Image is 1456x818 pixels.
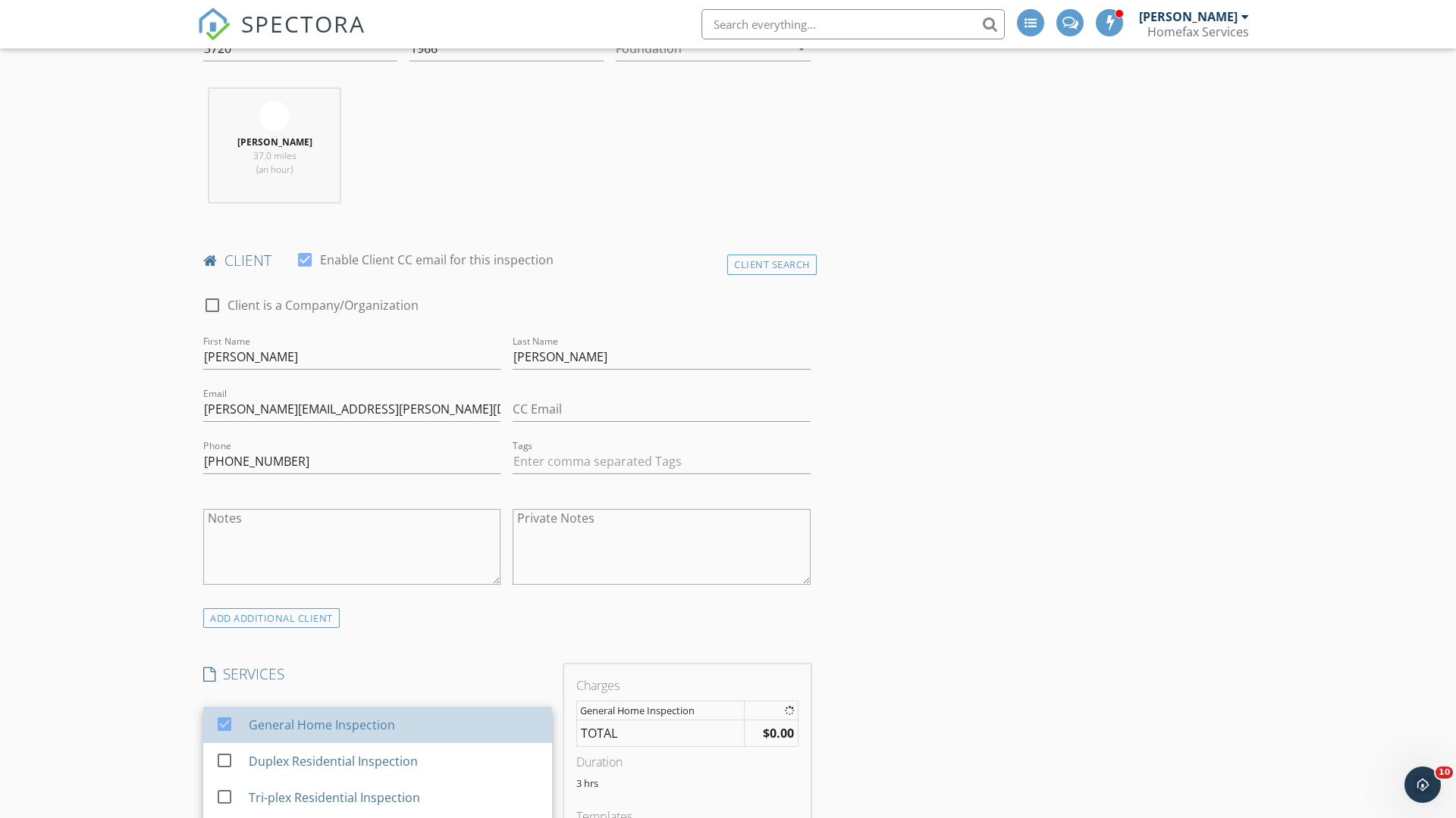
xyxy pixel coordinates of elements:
[792,39,811,58] i: arrow_drop_down
[577,720,744,746] td: TOTAL
[227,298,419,313] label: Client is a Company/Organization
[253,149,297,162] span: 37.0 miles
[256,163,293,176] span: (an hour)
[727,254,817,275] div: Client Search
[1436,766,1453,779] span: 10
[249,788,420,807] div: Tri-plex Residential Inspection
[320,252,554,267] label: Enable Client CC email for this inspection
[197,8,231,41] img: The Best Home Inspection Software - Spectora
[1147,24,1249,39] div: Homefax Services
[259,101,290,131] img: blank_spectora_logo.png
[203,608,340,629] div: ADD ADDITIONAL client
[580,704,740,717] div: General Home Inspection
[203,664,552,684] h4: SERVICES
[249,716,395,734] div: General Home Inspection
[241,8,366,39] span: SPECTORA
[237,136,312,148] strong: [PERSON_NAME]
[576,676,798,695] div: Charges
[249,752,418,770] div: Duplex Residential Inspection
[203,251,811,270] h4: client
[1139,9,1238,24] div: [PERSON_NAME]
[763,725,794,742] strong: $0.00
[576,753,798,771] div: Duration
[701,9,1005,39] input: Search everything...
[197,20,366,52] a: SPECTORA
[1404,766,1441,803] iframe: Intercom live chat
[576,777,798,789] p: 3 hrs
